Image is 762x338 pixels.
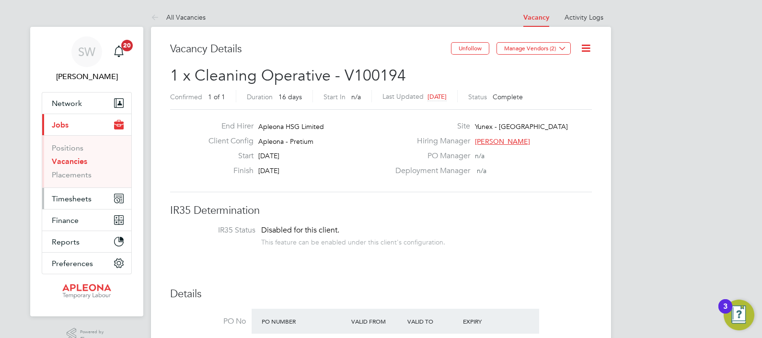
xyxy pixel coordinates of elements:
[390,166,470,176] label: Deployment Manager
[390,151,470,161] label: PO Manager
[323,93,346,101] label: Start In
[52,259,93,268] span: Preferences
[261,225,339,235] span: Disabled for this client.
[42,210,131,231] button: Finance
[42,135,131,187] div: Jobs
[382,92,424,101] label: Last Updated
[52,143,83,152] a: Positions
[42,188,131,209] button: Timesheets
[52,194,92,203] span: Timesheets
[180,225,255,235] label: IR35 Status
[109,36,128,67] a: 20
[390,121,470,131] label: Site
[170,287,592,301] h3: Details
[42,284,132,299] a: Go to home page
[52,120,69,129] span: Jobs
[170,42,451,56] h3: Vacancy Details
[52,237,80,246] span: Reports
[278,93,302,101] span: 16 days
[80,328,107,336] span: Powered by
[201,166,254,176] label: Finish
[42,93,131,114] button: Network
[351,93,361,101] span: n/a
[468,93,487,101] label: Status
[258,166,279,175] span: [DATE]
[30,27,143,316] nav: Main navigation
[405,313,461,330] div: Valid To
[461,313,517,330] div: Expiry
[477,166,486,175] span: n/a
[475,137,530,146] span: [PERSON_NAME]
[427,93,447,101] span: [DATE]
[151,13,206,22] a: All Vacancies
[258,122,324,131] span: Apleona HSG Limited
[258,152,279,160] span: [DATE]
[201,151,254,161] label: Start
[247,93,273,101] label: Duration
[208,93,225,101] span: 1 of 1
[170,93,202,101] label: Confirmed
[523,13,549,22] a: Vacancy
[201,136,254,146] label: Client Config
[52,157,87,166] a: Vacancies
[475,152,485,160] span: n/a
[121,40,133,51] span: 20
[451,42,489,55] button: Unfollow
[258,137,313,146] span: Apleona - Pretium
[493,93,523,101] span: Complete
[724,300,754,330] button: Open Resource Center, 3 new notifications
[52,99,82,108] span: Network
[42,71,132,82] span: Simon Ward
[78,46,95,58] span: SW
[723,306,727,319] div: 3
[565,13,603,22] a: Activity Logs
[42,114,131,135] button: Jobs
[52,170,92,179] a: Placements
[349,313,405,330] div: Valid From
[259,313,349,330] div: PO Number
[496,42,571,55] button: Manage Vendors (2)
[42,231,131,252] button: Reports
[390,136,470,146] label: Hiring Manager
[170,316,246,326] label: PO No
[62,284,111,299] img: apleona-logo-retina.png
[52,216,79,225] span: Finance
[475,122,568,131] span: Yunex - [GEOGRAPHIC_DATA]
[261,235,445,246] div: This feature can be enabled under this client's configuration.
[201,121,254,131] label: End Hirer
[170,66,406,85] span: 1 x Cleaning Operative - V100194
[42,253,131,274] button: Preferences
[170,204,592,218] h3: IR35 Determination
[42,36,132,82] a: SW[PERSON_NAME]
